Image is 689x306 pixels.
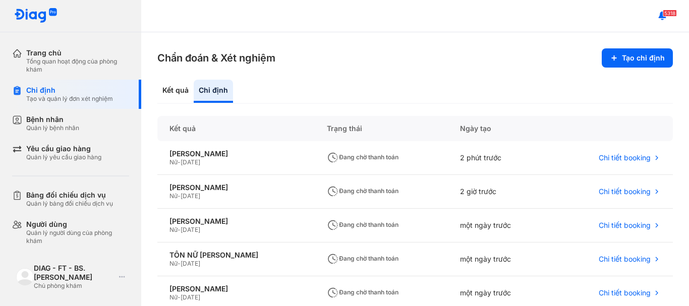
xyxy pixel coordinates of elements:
div: Chỉ định [194,80,233,103]
div: Trang chủ [26,48,129,57]
span: - [178,226,181,233]
div: DIAG - FT - BS. [PERSON_NAME] [34,264,115,282]
div: Chỉ định [26,86,113,95]
div: Tạo và quản lý đơn xét nghiệm [26,95,113,103]
span: - [178,192,181,200]
button: Tạo chỉ định [602,48,673,68]
span: - [178,158,181,166]
span: Đang chờ thanh toán [327,288,398,296]
span: - [178,260,181,267]
div: Quản lý bảng đối chiếu dịch vụ [26,200,113,208]
div: Ngày tạo [448,116,552,141]
div: Quản lý người dùng của phòng khám [26,229,129,245]
div: một ngày trước [448,209,552,242]
div: Kết quả [157,80,194,103]
img: logo [16,268,34,286]
div: [PERSON_NAME] [169,217,303,226]
div: Bệnh nhân [26,115,79,124]
span: [DATE] [181,260,200,267]
div: Kết quả [157,116,315,141]
span: Nữ [169,226,178,233]
span: Nữ [169,260,178,267]
span: Nữ [169,158,178,166]
div: 2 phút trước [448,141,552,175]
span: Chi tiết booking [599,255,651,264]
span: [DATE] [181,158,200,166]
span: Chi tiết booking [599,187,651,196]
span: Chi tiết booking [599,288,651,297]
div: TÔN NỮ [PERSON_NAME] [169,251,303,260]
span: [DATE] [181,192,200,200]
span: Nữ [169,293,178,301]
div: [PERSON_NAME] [169,284,303,293]
span: Nữ [169,192,178,200]
div: một ngày trước [448,242,552,276]
span: Chi tiết booking [599,153,651,162]
div: [PERSON_NAME] [169,183,303,192]
span: [DATE] [181,226,200,233]
h3: Chẩn đoán & Xét nghiệm [157,51,275,65]
span: Đang chờ thanh toán [327,187,398,195]
img: logo [14,8,58,24]
div: Trạng thái [315,116,448,141]
span: Đang chờ thanh toán [327,255,398,262]
span: Đang chờ thanh toán [327,153,398,161]
span: - [178,293,181,301]
div: Tổng quan hoạt động của phòng khám [26,57,129,74]
div: 2 giờ trước [448,175,552,209]
div: [PERSON_NAME] [169,149,303,158]
div: Người dùng [26,220,129,229]
div: Bảng đối chiếu dịch vụ [26,191,113,200]
div: Yêu cầu giao hàng [26,144,101,153]
div: Quản lý yêu cầu giao hàng [26,153,101,161]
div: Quản lý bệnh nhân [26,124,79,132]
div: Chủ phòng khám [34,282,115,290]
span: Đang chờ thanh toán [327,221,398,228]
span: Chi tiết booking [599,221,651,230]
span: [DATE] [181,293,200,301]
span: 5318 [663,10,677,17]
